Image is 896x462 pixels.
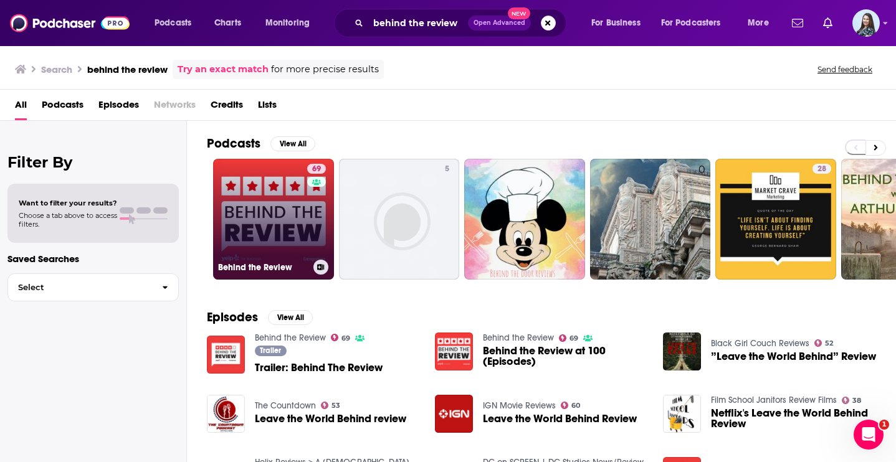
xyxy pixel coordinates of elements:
[570,336,578,341] span: 69
[155,14,191,32] span: Podcasts
[508,7,530,19] span: New
[661,14,721,32] span: For Podcasters
[98,95,139,120] a: Episodes
[218,262,308,273] h3: Behind the Review
[146,13,207,33] button: open menu
[346,9,578,37] div: Search podcasts, credits, & more...
[207,136,260,151] h2: Podcasts
[591,14,641,32] span: For Business
[817,163,826,176] span: 28
[7,273,179,301] button: Select
[42,95,83,120] a: Podcasts
[368,13,468,33] input: Search podcasts, credits, & more...
[8,283,152,291] span: Select
[10,11,130,35] img: Podchaser - Follow, Share and Rate Podcasts
[255,332,326,343] a: Behind the Review
[590,159,711,280] a: 0
[711,408,876,429] a: Netflix's Leave the World Behind Review
[271,62,379,77] span: for more precise results
[561,402,581,409] a: 60
[207,309,258,325] h2: Episodes
[321,402,341,409] a: 53
[483,332,554,343] a: Behind the Review
[787,12,808,34] a: Show notifications dropdown
[711,338,809,349] a: Black Girl Couch Reviews
[206,13,249,33] a: Charts
[15,95,27,120] a: All
[440,164,454,174] a: 5
[571,403,580,408] span: 60
[7,253,179,265] p: Saved Searches
[739,13,784,33] button: open menu
[435,395,473,433] img: Leave the World Behind Review
[483,413,637,424] span: Leave the World Behind Review
[825,341,833,346] span: 52
[559,334,579,342] a: 69
[213,159,334,280] a: 69Behind the Review
[154,95,196,120] span: Networks
[483,346,648,367] a: Behind the Review at 100 (Episodes)
[257,13,326,33] button: open menu
[339,159,460,280] a: 5
[842,397,862,404] a: 38
[715,159,836,280] a: 28
[260,347,281,354] span: Trailer
[814,64,876,75] button: Send feedback
[331,403,340,408] span: 53
[255,400,316,411] a: The Countdown
[852,9,880,37] img: User Profile
[818,12,837,34] a: Show notifications dropdown
[468,16,531,31] button: Open AdvancedNew
[268,310,313,325] button: View All
[19,211,117,229] span: Choose a tab above to access filters.
[445,163,449,176] span: 5
[663,395,701,433] img: Netflix's Leave the World Behind Review
[653,13,739,33] button: open menu
[214,14,241,32] span: Charts
[814,339,834,347] a: 52
[207,309,313,325] a: EpisodesView All
[331,334,351,341] a: 69
[852,9,880,37] button: Show profile menu
[435,332,473,370] img: Behind the Review at 100 (Episodes)
[7,153,179,171] h2: Filter By
[852,9,880,37] span: Logged in as brookefortierpr
[341,336,350,341] span: 69
[207,336,245,374] img: Trailer: Behind The Review
[583,13,656,33] button: open menu
[483,400,556,411] a: IGN Movie Reviews
[813,164,831,174] a: 28
[255,362,383,373] a: Trailer: Behind The Review
[474,20,525,26] span: Open Advanced
[265,14,310,32] span: Monitoring
[207,395,245,433] img: Leave the World Behind review
[748,14,769,32] span: More
[711,351,876,362] a: ”Leave the World Behind” Review
[879,420,889,430] span: 1
[854,420,884,450] iframe: Intercom live chat
[41,64,72,75] h3: Search
[207,136,315,151] a: PodcastsView All
[87,64,168,75] h3: behind the review
[663,332,701,370] img: ”Leave the World Behind” Review
[255,413,406,424] a: Leave the World Behind review
[258,95,277,120] a: Lists
[698,164,705,275] div: 0
[211,95,243,120] a: Credits
[19,199,117,207] span: Want to filter your results?
[270,136,315,151] button: View All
